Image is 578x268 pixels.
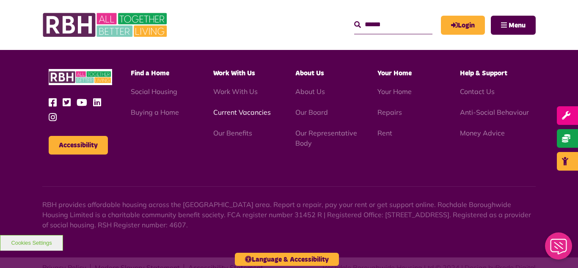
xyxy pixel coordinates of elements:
[213,108,271,116] a: Current Vacancies
[377,70,412,77] span: Your Home
[377,87,412,96] a: Your Home
[295,87,325,96] a: About Us
[460,108,529,116] a: Anti-Social Behaviour
[49,136,108,155] button: Accessibility
[377,108,402,116] a: Repairs
[213,129,252,137] a: Our Benefits
[540,230,578,268] iframe: Netcall Web Assistant for live chat
[354,16,432,34] input: Search
[460,87,495,96] a: Contact Us
[131,70,169,77] span: Find a Home
[49,69,112,86] img: RBH
[460,129,505,137] a: Money Advice
[295,129,357,147] a: Our Representative Body
[295,108,328,116] a: Our Board
[42,8,169,41] img: RBH
[213,87,258,96] a: Work With Us
[235,253,339,266] button: Language & Accessibility
[460,70,507,77] span: Help & Support
[213,70,255,77] span: Work With Us
[509,22,526,29] span: Menu
[441,16,485,35] a: MyRBH
[131,87,177,96] a: Social Housing - open in a new tab
[131,108,179,116] a: Buying a Home
[42,199,536,230] p: RBH provides affordable housing across the [GEOGRAPHIC_DATA] area. Report a repair, pay your rent...
[491,16,536,35] button: Navigation
[295,70,324,77] span: About Us
[377,129,392,137] a: Rent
